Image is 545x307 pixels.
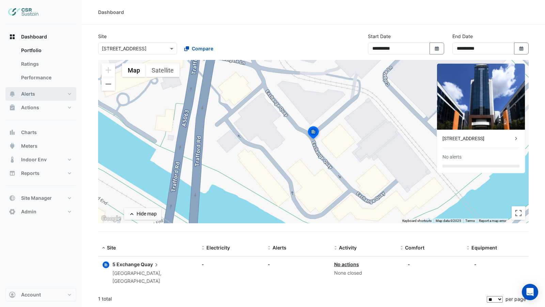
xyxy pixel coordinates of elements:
span: 5 Exchange [112,261,140,267]
span: Site Manager [21,195,52,201]
img: 5 Exchange Quay [437,64,525,130]
div: No alerts [442,153,462,161]
img: Google [100,214,122,223]
a: Ratings [16,57,76,71]
button: Reports [5,166,76,180]
span: Alerts [272,245,286,251]
button: Dashboard [5,30,76,44]
app-icon: Site Manager [9,195,16,201]
span: Actions [21,104,39,111]
button: Toggle fullscreen view [512,206,525,220]
button: Indoor Env [5,153,76,166]
app-icon: Indoor Env [9,156,16,163]
span: per page [505,296,526,302]
div: - [408,261,410,268]
span: Quay [141,261,160,268]
span: Dashboard [21,33,47,40]
div: - [202,261,260,268]
button: Account [5,288,76,302]
div: [GEOGRAPHIC_DATA], [GEOGRAPHIC_DATA] [112,270,193,285]
app-icon: Charts [9,129,16,136]
button: Charts [5,126,76,139]
span: Meters [21,143,37,149]
div: None closed [334,269,392,277]
a: Report a map error [479,219,506,223]
button: Alerts [5,87,76,101]
span: Comfort [405,245,424,251]
button: Show street map [122,63,146,77]
app-icon: Reports [9,170,16,177]
fa-icon: Select Date [434,46,440,51]
div: Dashboard [98,9,124,16]
button: Zoom out [102,77,115,91]
div: Dashboard [5,44,76,87]
div: Hide map [137,210,157,217]
span: Account [21,291,41,298]
label: Start Date [368,33,391,40]
button: Actions [5,101,76,114]
button: Admin [5,205,76,219]
span: Compare [192,45,213,52]
app-icon: Admin [9,208,16,215]
span: Electricity [206,245,230,251]
span: Reports [21,170,40,177]
app-icon: Meters [9,143,16,149]
button: Zoom in [102,63,115,77]
span: Activity [339,245,357,251]
span: Charts [21,129,37,136]
div: - [268,261,326,268]
a: Performance [16,71,76,84]
span: Site [107,245,116,251]
button: Meters [5,139,76,153]
button: Keyboard shortcuts [402,219,432,223]
div: Open Intercom Messenger [522,284,538,300]
a: Open this area in Google Maps (opens a new window) [100,214,122,223]
label: End Date [452,33,473,40]
img: Company Logo [8,5,39,19]
span: Map data ©2025 [436,219,461,223]
a: Portfolio [16,44,76,57]
button: Site Manager [5,191,76,205]
img: site-pin-selected.svg [306,125,321,142]
app-icon: Dashboard [9,33,16,40]
span: Admin [21,208,36,215]
app-icon: Alerts [9,91,16,97]
a: Terms (opens in new tab) [465,219,475,223]
fa-icon: Select Date [518,46,525,51]
span: Equipment [471,245,497,251]
span: Alerts [21,91,35,97]
div: [STREET_ADDRESS] [442,135,513,142]
app-icon: Actions [9,104,16,111]
div: - [474,261,477,268]
button: Hide map [124,208,161,220]
button: Show satellite imagery [146,63,180,77]
a: No actions [334,261,359,267]
label: Site [98,33,107,40]
button: Compare [180,43,218,54]
span: Indoor Env [21,156,47,163]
